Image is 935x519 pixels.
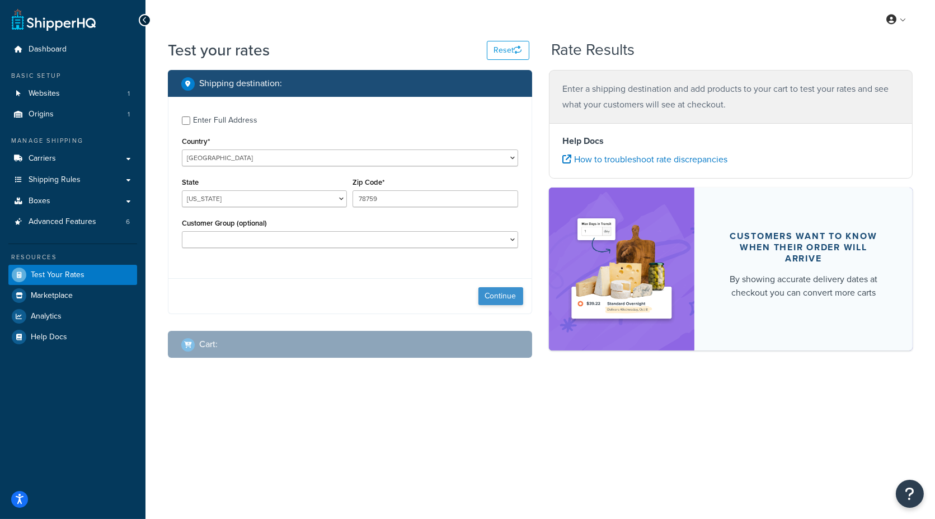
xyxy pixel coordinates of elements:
div: Resources [8,253,137,262]
a: Carriers [8,148,137,169]
button: Reset [487,41,529,60]
div: Manage Shipping [8,136,137,146]
span: Websites [29,89,60,99]
li: Advanced Features [8,212,137,232]
button: Continue [478,287,523,305]
label: State [182,178,199,186]
h1: Test your rates [168,39,270,61]
p: Enter a shipping destination and add products to your cart to test your rates and see what your c... [563,81,899,113]
a: Test Your Rates [8,265,137,285]
a: Boxes [8,191,137,212]
div: Enter Full Address [193,113,257,128]
input: Enter Full Address [182,116,190,125]
span: 6 [126,217,130,227]
span: Carriers [29,154,56,163]
span: Dashboard [29,45,67,54]
a: Websites1 [8,83,137,104]
span: Advanced Features [29,217,96,227]
span: Marketplace [31,291,73,301]
a: Origins1 [8,104,137,125]
span: Boxes [29,197,50,206]
a: Marketplace [8,286,137,306]
h4: Help Docs [563,134,899,148]
a: Shipping Rules [8,170,137,190]
h2: Cart : [199,339,218,349]
div: Basic Setup [8,71,137,81]
div: Customers want to know when their order will arrive [721,231,886,264]
a: Help Docs [8,327,137,347]
span: Shipping Rules [29,175,81,185]
span: Analytics [31,312,62,321]
button: Open Resource Center [896,480,924,508]
label: Country* [182,137,210,146]
h2: Shipping destination : [199,78,282,88]
span: 1 [128,89,130,99]
span: 1 [128,110,130,119]
label: Zip Code* [353,178,384,186]
span: Help Docs [31,333,67,342]
li: Websites [8,83,137,104]
div: By showing accurate delivery dates at checkout you can convert more carts [721,273,886,300]
a: Analytics [8,306,137,326]
li: Origins [8,104,137,125]
h2: Rate Results [551,41,635,59]
a: Advanced Features6 [8,212,137,232]
a: How to troubleshoot rate discrepancies [563,153,728,166]
a: Dashboard [8,39,137,60]
label: Customer Group (optional) [182,219,267,227]
span: Test Your Rates [31,270,84,280]
img: feature-image-ddt-36eae7f7280da8017bfb280eaccd9c446f90b1fe08728e4019434db127062ab4.png [566,204,678,334]
span: Origins [29,110,54,119]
